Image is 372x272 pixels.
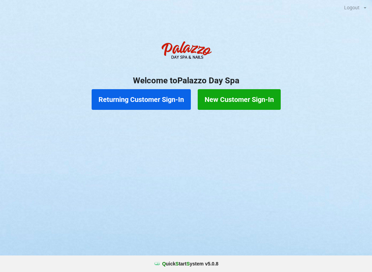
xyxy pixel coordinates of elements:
[162,261,166,266] span: Q
[198,89,281,110] button: New Customer Sign-In
[92,89,191,110] button: Returning Customer Sign-In
[176,261,179,266] span: S
[158,38,214,65] img: PalazzoDaySpaNails-Logo.png
[162,260,218,267] b: uick tart ystem v 5.0.8
[154,260,161,267] img: favicon.ico
[344,5,360,10] div: Logout
[186,261,189,266] span: S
